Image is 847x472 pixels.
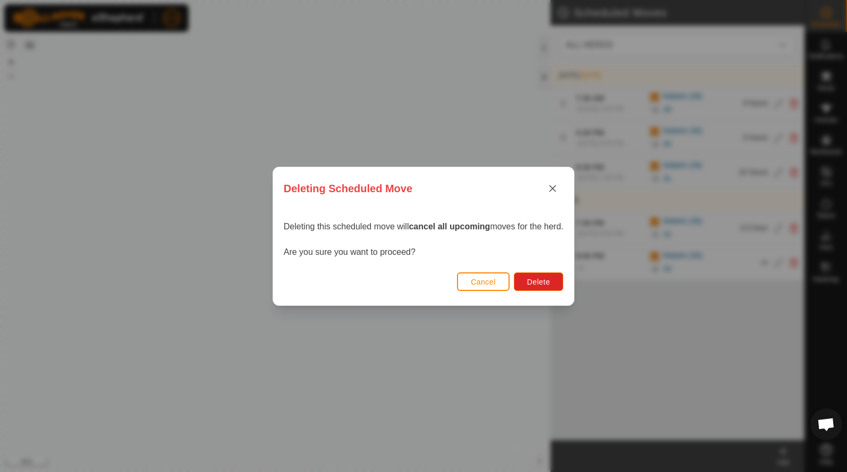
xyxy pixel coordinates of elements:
[810,408,842,440] div: Open chat
[471,278,496,286] span: Cancel
[284,181,412,196] span: Deleting Scheduled Move
[514,272,563,291] button: Delete
[284,220,563,233] p: Deleting this scheduled move will moves for the herd.
[527,278,550,286] span: Delete
[457,272,510,291] button: Cancel
[409,222,490,231] strong: cancel all upcoming
[284,246,563,259] p: Are you sure you want to proceed?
